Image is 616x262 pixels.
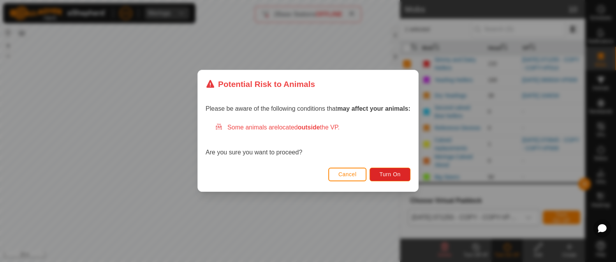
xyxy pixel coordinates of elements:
[278,124,340,131] span: located the VP.
[298,124,320,131] strong: outside
[328,168,367,181] button: Cancel
[337,106,410,112] strong: may affect your animals:
[206,78,315,90] div: Potential Risk to Animals
[380,172,401,178] span: Turn On
[338,172,357,178] span: Cancel
[215,123,410,133] div: Some animals are
[206,123,410,158] div: Are you sure you want to proceed?
[370,168,410,181] button: Turn On
[206,106,410,112] span: Please be aware of the following conditions that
